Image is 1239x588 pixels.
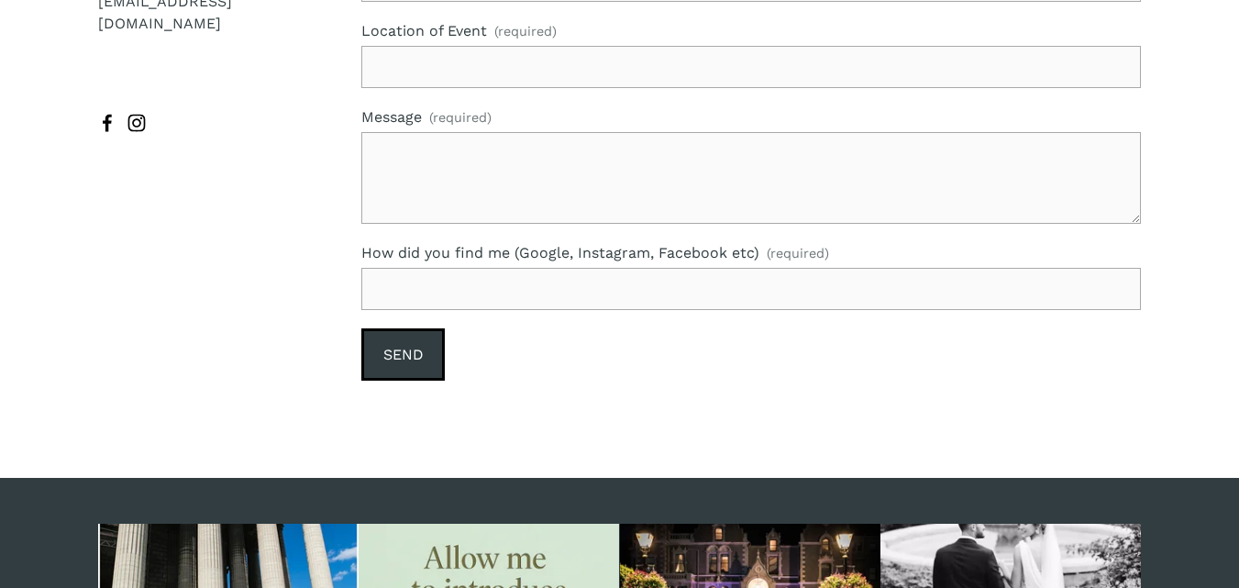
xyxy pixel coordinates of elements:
span: Location of Event [361,20,487,42]
span: (required) [494,22,557,42]
span: (required) [767,244,829,264]
span: Send [383,346,424,363]
span: Message [361,106,422,128]
a: Catherine O'Hara [wedding and lifestyle photography] [98,114,116,132]
span: (required) [429,108,492,128]
a: Instagram [127,114,146,132]
button: SendSend [361,328,446,381]
span: How did you find me (Google, Instagram, Facebook etc) [361,242,759,264]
